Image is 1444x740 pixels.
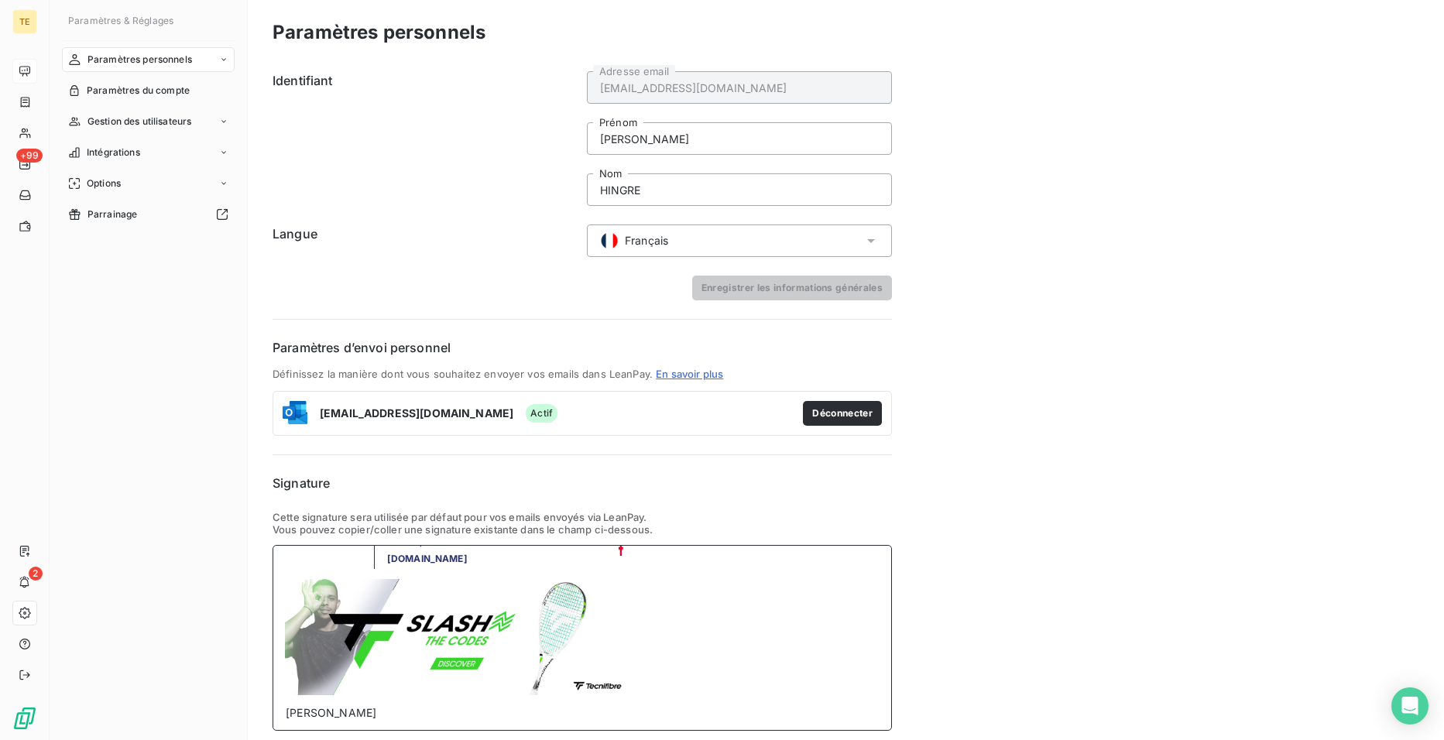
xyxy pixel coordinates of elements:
a: Paramètres du compte [62,78,235,103]
input: placeholder [587,71,892,104]
span: Options [87,176,121,190]
span: Intégrations [87,146,140,159]
img: Click to know more [285,579,629,695]
span: [DOMAIN_NAME] [387,553,468,564]
img: Facebook [616,541,626,557]
a: Parrainage [62,202,235,227]
a: En savoir plus [656,368,723,380]
h3: Paramètres personnels [273,19,485,46]
h6: Signature [273,474,892,492]
p: Vous pouvez copier/coller une signature existante dans le champ ci-dessous. [273,523,892,536]
span: Paramètres du compte [87,84,190,98]
span: Paramètres personnels [87,53,192,67]
span: 2 [29,567,43,581]
span: Français [625,233,668,248]
input: placeholder [587,173,892,206]
span: [EMAIL_ADDRESS][DOMAIN_NAME] [320,406,513,421]
h6: Langue [273,224,578,257]
span: +99 [16,149,43,163]
span: Définissez la manière dont vous souhaitez envoyer vos emails dans LeanPay. [273,368,653,380]
h6: Paramètres d’envoi personnel [273,338,892,357]
button: Enregistrer les informations générales [692,276,892,300]
span: Gestion des utilisateurs [87,115,192,128]
div: Open Intercom Messenger [1391,687,1429,725]
span: Paramètres & Réglages [68,15,173,26]
button: Déconnecter [803,401,882,426]
input: placeholder [587,122,892,155]
h6: Identifiant [273,71,578,206]
div: [PERSON_NAME] [283,705,882,721]
span: Parrainage [87,207,138,221]
span: Actif [526,404,557,423]
div: TE [12,9,37,34]
span: RD 307, 78810 Feucherolles [387,536,512,547]
img: Logo LeanPay [12,706,37,731]
p: Cette signature sera utilisée par défaut pour vos emails envoyés via LeanPay. [273,511,892,523]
